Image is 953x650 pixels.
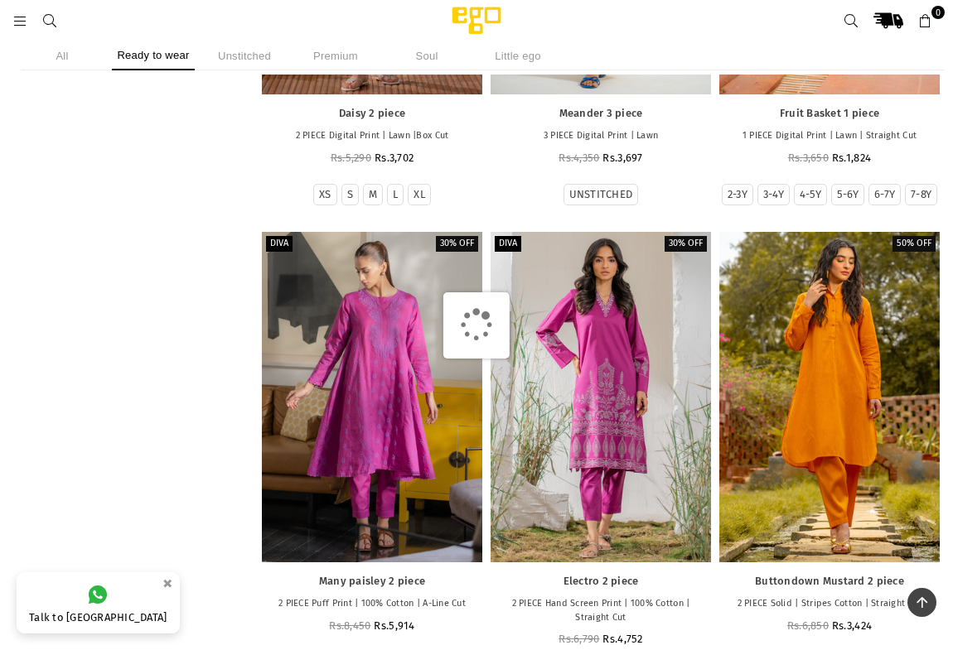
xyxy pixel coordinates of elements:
[436,236,478,252] label: 30% off
[5,14,35,26] a: Menu
[832,152,871,164] span: Rs.1,824
[499,597,703,624] p: 2 PIECE Hand Screen Print | 100% Cotton | Straight Cut
[270,575,474,589] a: Many paisley 2 piece
[203,41,286,70] li: Unstitched
[270,107,474,121] a: Daisy 2 piece
[559,633,599,645] span: Rs.6,790
[931,6,945,19] span: 0
[414,188,425,202] label: XL
[800,188,821,202] label: 4-5Y
[836,6,866,36] a: Search
[874,188,895,202] label: 6-7Y
[369,188,377,202] label: M
[499,107,703,121] a: Meander 3 piece
[559,152,599,164] span: Rs.4,350
[35,14,65,26] a: Search
[728,597,931,611] p: 2 PIECE Solid | Stripes Cotton | Straight Cut
[319,188,331,202] label: XS
[499,575,703,589] a: Electro 2 piece
[21,41,104,70] li: All
[763,188,784,202] label: 3-4Y
[491,232,711,562] a: Electro 2 piece
[665,236,707,252] label: 30% off
[719,232,940,562] a: Buttondown Mustard 2 piece
[347,188,353,202] label: S
[375,152,414,164] span: Rs.3,702
[832,619,872,632] span: Rs.3,424
[374,619,414,632] span: Rs.5,914
[329,619,370,632] span: Rs.8,450
[406,4,547,37] img: Ego
[569,188,633,202] label: UNSTITCHED
[270,597,474,611] p: 2 PIECE Puff Print | 100% Cotton | A-Line Cut
[495,236,521,252] label: Diva
[911,6,941,36] a: 0
[266,236,293,252] label: Diva
[602,152,642,164] span: Rs.3,697
[112,41,195,70] li: Ready to wear
[385,41,468,70] li: Soul
[476,41,559,70] li: Little ego
[893,236,936,252] label: 50% off
[294,41,377,70] li: Premium
[728,129,931,143] p: 1 PIECE Digital Print | Lawn | Straight Cut
[728,188,747,202] label: 2-3Y
[499,129,703,143] p: 3 PIECE Digital Print | Lawn
[788,152,829,164] span: Rs.3,650
[157,570,177,597] button: ×
[728,107,931,121] a: Fruit Basket 1 piece
[393,188,398,202] label: L
[602,633,642,645] span: Rs.4,752
[270,129,474,143] p: 2 PIECE Digital Print | Lawn |Box Cut
[331,152,371,164] span: Rs.5,290
[837,188,859,202] label: 5-6Y
[787,619,829,632] span: Rs.6,850
[728,575,931,589] a: Buttondown Mustard 2 piece
[17,572,180,633] a: Talk to [GEOGRAPHIC_DATA]
[911,188,931,202] label: 7-8Y
[262,232,482,562] a: Many paisley 2 piece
